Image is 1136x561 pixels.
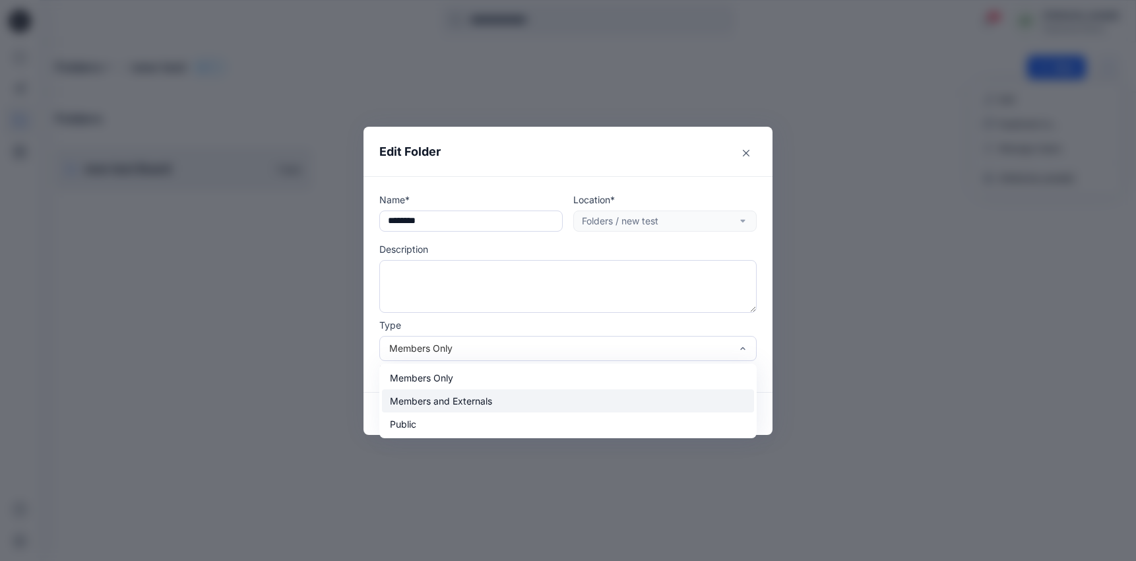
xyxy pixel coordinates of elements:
p: Name* [379,193,563,207]
div: Members Only [382,366,754,389]
button: Close [736,143,757,164]
header: Edit Folder [363,127,773,176]
p: Location* [573,193,757,207]
p: Type [379,318,757,332]
div: Public [382,412,754,436]
div: Members Only [389,341,731,355]
p: Description [379,242,757,256]
p: Members Only : [379,362,449,376]
p: Can only include members. [451,362,568,376]
div: Members and Externals [382,389,754,412]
